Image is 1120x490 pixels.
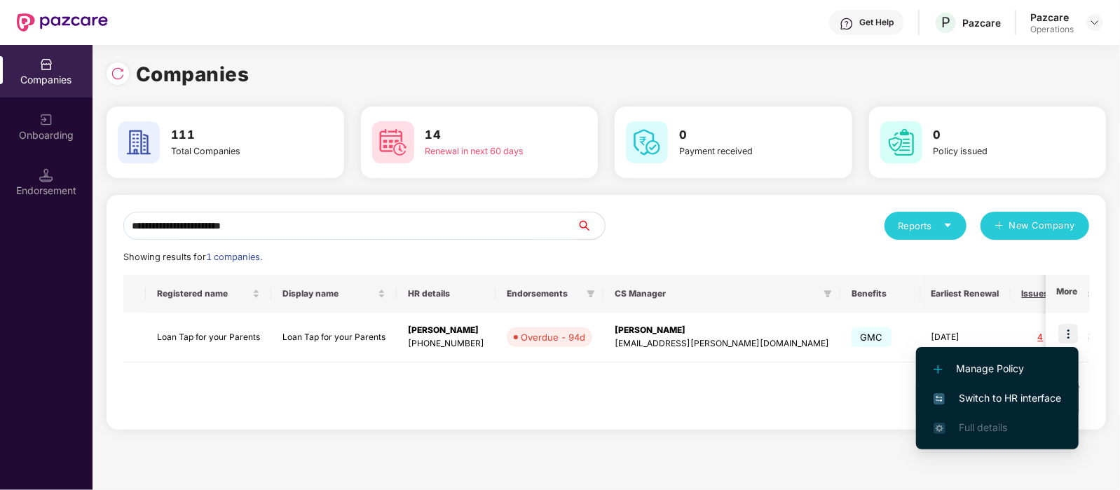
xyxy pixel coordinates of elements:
[840,275,920,313] th: Benefits
[271,275,397,313] th: Display name
[615,288,818,299] span: CS Manager
[615,337,829,351] div: [EMAIL_ADDRESS][PERSON_NAME][DOMAIN_NAME]
[934,390,1061,406] span: Switch to HR interface
[111,67,125,81] img: svg+xml;base64,PHN2ZyBpZD0iUmVsb2FkLTMyeDMyIiB4bWxucz0iaHR0cDovL3d3dy53My5vcmcvMjAwMC9zdmciIHdpZH...
[1030,11,1074,24] div: Pazcare
[1022,288,1049,299] span: Issues
[17,13,108,32] img: New Pazcare Logo
[934,365,942,374] img: svg+xml;base64,PHN2ZyB4bWxucz0iaHR0cDovL3d3dy53My5vcmcvMjAwMC9zdmciIHdpZHRoPSIxMi4yMDEiIGhlaWdodD...
[123,252,262,262] span: Showing results for
[840,17,854,31] img: svg+xml;base64,PHN2ZyBpZD0iSGVscC0zMngzMiIgeG1sbnM9Imh0dHA6Ly93d3cudzMub3JnLzIwMDAvc3ZnIiB3aWR0aD...
[1030,24,1074,35] div: Operations
[171,126,292,144] h3: 111
[146,313,271,362] td: Loan Tap for your Parents
[679,144,800,158] div: Payment received
[206,252,262,262] span: 1 companies.
[852,327,892,347] span: GMC
[1058,324,1078,343] img: icon
[934,423,945,434] img: svg+xml;base64,PHN2ZyB4bWxucz0iaHR0cDovL3d3dy53My5vcmcvMjAwMC9zdmciIHdpZHRoPSIxNi4zNjMiIGhlaWdodD...
[943,221,952,230] span: caret-down
[118,121,160,163] img: svg+xml;base64,PHN2ZyB4bWxucz0iaHR0cDovL3d3dy53My5vcmcvMjAwMC9zdmciIHdpZHRoPSI2MCIgaGVpZ2h0PSI2MC...
[615,324,829,337] div: [PERSON_NAME]
[1009,219,1076,233] span: New Company
[1011,275,1071,313] th: Issues
[584,285,598,302] span: filter
[962,16,1001,29] div: Pazcare
[157,288,250,299] span: Registered name
[934,393,945,404] img: svg+xml;base64,PHN2ZyB4bWxucz0iaHR0cDovL3d3dy53My5vcmcvMjAwMC9zdmciIHdpZHRoPSIxNiIgaGVpZ2h0PSIxNi...
[941,14,950,31] span: P
[39,168,53,182] img: svg+xml;base64,PHN2ZyB3aWR0aD0iMTQuNSIgaGVpZ2h0PSIxNC41IiB2aWV3Qm94PSIwIDAgMTYgMTYiIGZpbGw9Im5vbm...
[39,113,53,127] img: svg+xml;base64,PHN2ZyB3aWR0aD0iMjAiIGhlaWdodD0iMjAiIHZpZXdCb3g9IjAgMCAyMCAyMCIgZmlsbD0ibm9uZSIgeG...
[271,313,397,362] td: Loan Tap for your Parents
[679,126,800,144] h3: 0
[146,275,271,313] th: Registered name
[576,212,606,240] button: search
[397,275,496,313] th: HR details
[934,126,1054,144] h3: 0
[859,17,894,28] div: Get Help
[408,337,484,351] div: [PHONE_NUMBER]
[821,285,835,302] span: filter
[1046,275,1089,313] th: More
[880,121,922,163] img: svg+xml;base64,PHN2ZyB4bWxucz0iaHR0cDovL3d3dy53My5vcmcvMjAwMC9zdmciIHdpZHRoPSI2MCIgaGVpZ2h0PSI2MC...
[899,219,952,233] div: Reports
[1089,17,1100,28] img: svg+xml;base64,PHN2ZyBpZD0iRHJvcGRvd24tMzJ4MzIiIHhtbG5zPSJodHRwOi8vd3d3LnczLm9yZy8yMDAwL3N2ZyIgd2...
[981,212,1089,240] button: plusNew Company
[934,144,1054,158] div: Policy issued
[1022,331,1060,344] div: 4
[587,290,595,298] span: filter
[959,421,1008,433] span: Full details
[521,330,585,344] div: Overdue - 94d
[576,220,605,231] span: search
[136,59,250,90] h1: Companies
[171,144,292,158] div: Total Companies
[995,221,1004,232] span: plus
[824,290,832,298] span: filter
[39,57,53,72] img: svg+xml;base64,PHN2ZyBpZD0iQ29tcGFuaWVzIiB4bWxucz0iaHR0cDovL3d3dy53My5vcmcvMjAwMC9zdmciIHdpZHRoPS...
[372,121,414,163] img: svg+xml;base64,PHN2ZyB4bWxucz0iaHR0cDovL3d3dy53My5vcmcvMjAwMC9zdmciIHdpZHRoPSI2MCIgaGVpZ2h0PSI2MC...
[920,313,1011,362] td: [DATE]
[408,324,484,337] div: [PERSON_NAME]
[626,121,668,163] img: svg+xml;base64,PHN2ZyB4bWxucz0iaHR0cDovL3d3dy53My5vcmcvMjAwMC9zdmciIHdpZHRoPSI2MCIgaGVpZ2h0PSI2MC...
[282,288,375,299] span: Display name
[934,361,1061,376] span: Manage Policy
[425,126,546,144] h3: 14
[507,288,581,299] span: Endorsements
[920,275,1011,313] th: Earliest Renewal
[425,144,546,158] div: Renewal in next 60 days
